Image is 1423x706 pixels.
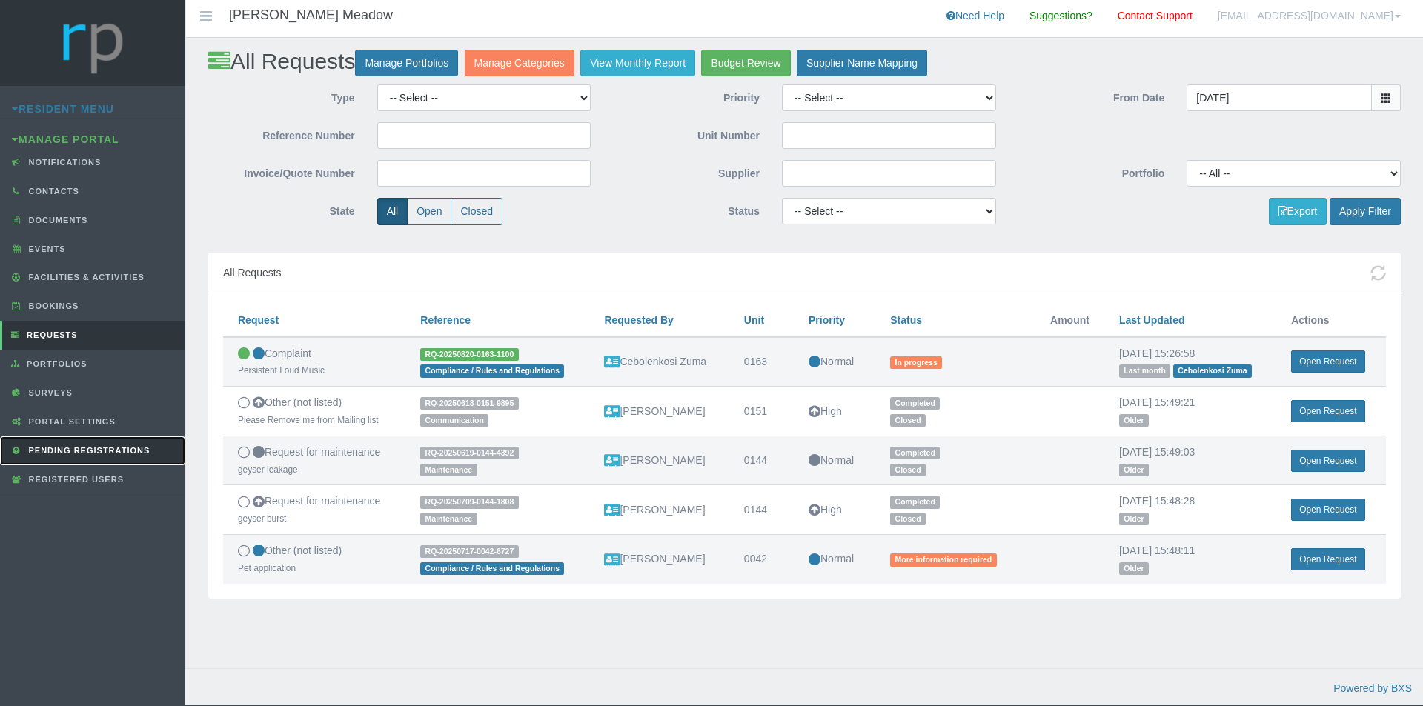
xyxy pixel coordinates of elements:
span: RQ-20250709-0144-1808 [420,496,518,508]
label: Unit Number [602,122,771,144]
small: geyser leakage [238,464,298,475]
span: Bookings [25,302,79,310]
td: [PERSON_NAME] [589,387,729,436]
td: 0144 [729,436,794,485]
span: Communication [420,414,488,427]
div: All Requests [208,253,1401,293]
span: Requests [23,330,78,339]
td: Normal [794,337,875,387]
span: Maintenance [420,513,477,525]
span: Compliance / Rules and Regulations [420,562,564,575]
a: Reference [420,314,471,326]
span: Facilities & Activities [25,273,145,282]
span: Events [25,244,66,253]
a: Open Request [1291,450,1364,472]
a: Supplier Name Mapping [797,50,927,77]
span: Completed [890,447,940,459]
a: Budget Review [701,50,790,77]
a: Open Request [1291,350,1364,373]
a: Requested By [604,314,673,326]
label: Priority [602,84,771,107]
span: Cebolenkosi Zuma [1173,364,1252,377]
span: Pending Registrations [25,446,150,455]
label: Invoice/Quote Number [197,160,366,182]
td: Normal [794,436,875,485]
a: Open Request [1291,499,1364,521]
small: Persistent Loud Music [238,365,325,376]
td: [DATE] 15:49:03 [1104,436,1276,485]
span: Surveys [25,388,73,397]
label: Reference Number [197,122,366,144]
td: High [794,485,875,535]
td: Other (not listed) [223,387,405,436]
td: Cebolenkosi Zuma [589,337,729,387]
td: [DATE] 15:48:28 [1104,485,1276,535]
td: Other (not listed) [223,535,405,584]
a: Manage Portal [12,133,119,145]
span: Completed [890,397,940,410]
a: Unit [744,314,764,326]
small: geyser burst [238,513,286,524]
span: Older [1119,513,1149,525]
span: Amount [1050,314,1089,326]
td: Normal [794,535,875,584]
a: Priority [809,314,845,326]
td: Request for maintenance [223,485,405,535]
span: Last month [1119,364,1170,377]
span: Contacts [25,187,79,196]
span: Completed [890,496,940,508]
h4: [PERSON_NAME] Meadow [229,8,393,23]
span: Older [1119,464,1149,476]
span: Maintenance [420,464,477,476]
label: State [197,198,366,220]
td: [PERSON_NAME] [589,436,729,485]
span: Older [1119,562,1149,575]
a: View Monthly Report [580,50,695,77]
span: Portal Settings [25,417,116,426]
label: Open [407,198,451,225]
span: Actions [1291,314,1329,326]
span: Portfolios [23,359,87,368]
small: Please Remove me from Mailing list [238,415,379,425]
td: [DATE] 15:49:21 [1104,387,1276,436]
span: RQ-20250618-0151-9895 [420,397,518,410]
label: From Date [1007,84,1176,107]
span: More information required [890,553,996,566]
span: Notifications [25,158,102,167]
button: Apply Filter [1330,198,1401,225]
a: Open Request [1291,548,1364,570]
td: [DATE] 15:48:11 [1104,535,1276,584]
span: Closed [890,414,926,427]
td: 0042 [729,535,794,584]
td: High [794,387,875,436]
span: Closed [890,464,926,476]
td: [DATE] 15:26:58 [1104,337,1276,387]
label: Type [197,84,366,107]
span: Closed [890,513,926,525]
td: Complaint [223,337,405,387]
small: Pet application [238,563,296,573]
span: In progress [890,356,942,369]
label: Portfolio [1007,160,1176,182]
td: 0151 [729,387,794,436]
td: [PERSON_NAME] [589,535,729,584]
span: Compliance / Rules and Regulations [420,364,564,377]
td: [PERSON_NAME] [589,485,729,535]
a: Open Request [1291,400,1364,422]
a: Powered by BXS [1333,682,1412,694]
span: RQ-20250717-0042-6727 [420,545,518,558]
td: 0163 [729,337,794,387]
a: Manage Categories [465,50,574,77]
span: Registered Users [25,475,124,484]
span: Older [1119,414,1149,427]
a: Last Updated [1119,314,1185,326]
span: Documents [25,216,88,224]
td: 0144 [729,485,794,535]
a: Status [890,314,922,326]
span: RQ-20250820-0163-1100 [420,348,518,361]
h2: All Requests [208,49,1401,76]
label: Closed [451,198,502,225]
a: Manage Portfolios [355,50,458,77]
td: Request for maintenance [223,436,405,485]
a: Resident Menu [12,103,114,115]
